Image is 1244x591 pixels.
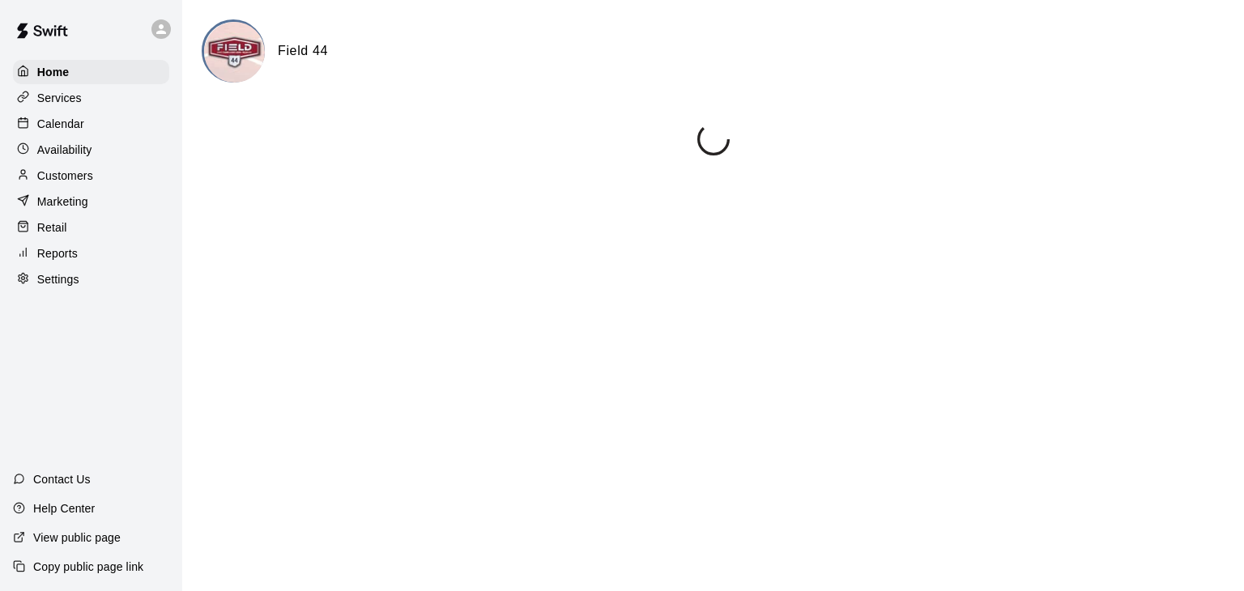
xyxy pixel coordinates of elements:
[37,245,78,261] p: Reports
[204,22,265,83] img: Field 44 logo
[13,60,169,84] a: Home
[33,529,121,546] p: View public page
[37,64,70,80] p: Home
[13,215,169,240] a: Retail
[37,271,79,287] p: Settings
[37,142,92,158] p: Availability
[13,241,169,266] a: Reports
[13,86,169,110] a: Services
[13,112,169,136] a: Calendar
[33,559,143,575] p: Copy public page link
[13,267,169,291] a: Settings
[33,471,91,487] p: Contact Us
[278,40,328,62] h6: Field 44
[37,193,88,210] p: Marketing
[37,116,84,132] p: Calendar
[13,189,169,214] a: Marketing
[37,90,82,106] p: Services
[37,219,67,236] p: Retail
[33,500,95,517] p: Help Center
[13,164,169,188] a: Customers
[37,168,93,184] p: Customers
[13,138,169,162] a: Availability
